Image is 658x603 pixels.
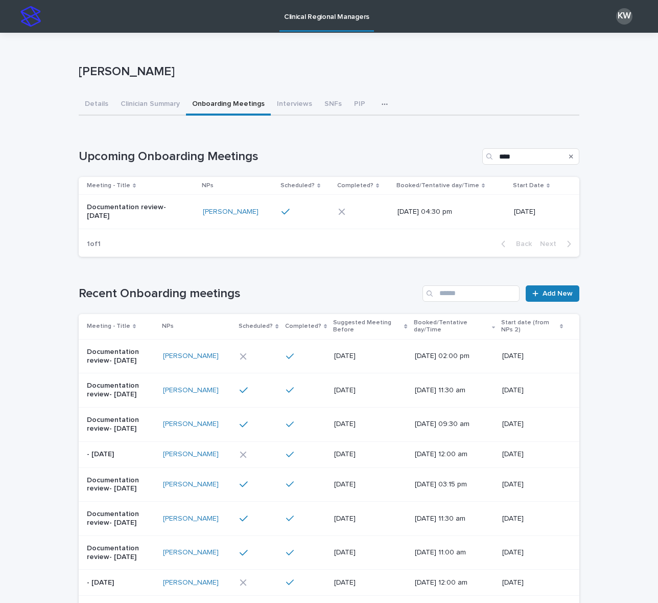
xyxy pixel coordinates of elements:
[79,232,109,257] p: 1 of 1
[79,441,579,467] tr: - [DATE][PERSON_NAME] [DATE][DATE] 12:00 am[DATE]
[271,94,318,116] button: Interviews
[502,420,563,429] p: [DATE]
[334,352,407,361] p: [DATE]
[482,148,579,165] input: Search
[502,548,563,557] p: [DATE]
[397,208,483,216] p: [DATE] 04:30 pm
[87,203,172,220] p: Documentation review- [DATE]
[415,450,488,459] p: [DATE] 12:00 am
[20,6,41,27] img: stacker-logo-s-only.png
[510,240,532,248] span: Back
[334,386,407,395] p: [DATE]
[186,94,271,116] button: Onboarding Meetings
[79,286,418,301] h1: Recent Onboarding meetings
[87,382,155,399] p: Documentation review- [DATE]
[87,578,155,587] p: - [DATE]
[79,467,579,502] tr: Documentation review- [DATE][PERSON_NAME] [DATE][DATE] 03:15 pm[DATE]
[493,239,536,249] button: Back
[79,502,579,536] tr: Documentation review- [DATE][PERSON_NAME] [DATE][DATE] 11:30 am[DATE]
[348,94,371,116] button: PIP
[502,450,563,459] p: [DATE]
[334,420,407,429] p: [DATE]
[422,285,520,302] input: Search
[333,317,402,336] p: Suggested Meeting Before
[415,386,488,395] p: [DATE] 11:30 am
[163,548,219,557] a: [PERSON_NAME]
[502,386,563,395] p: [DATE]
[87,544,155,562] p: Documentation review- [DATE]
[79,373,579,408] tr: Documentation review- [DATE][PERSON_NAME] [DATE][DATE] 11:30 am[DATE]
[79,94,114,116] button: Details
[526,285,579,302] a: Add New
[502,578,563,587] p: [DATE]
[163,352,219,361] a: [PERSON_NAME]
[202,180,214,191] p: NPs
[334,515,407,523] p: [DATE]
[415,548,488,557] p: [DATE] 11:00 am
[501,317,557,336] p: Start date (from NPs 2)
[318,94,348,116] button: SNFs
[87,450,155,459] p: - [DATE]
[415,420,488,429] p: [DATE] 09:30 am
[334,450,407,459] p: [DATE]
[540,240,562,248] span: Next
[163,386,219,395] a: [PERSON_NAME]
[415,578,488,587] p: [DATE] 12:00 am
[502,515,563,523] p: [DATE]
[415,352,488,361] p: [DATE] 02:00 pm
[536,239,579,249] button: Next
[239,321,273,332] p: Scheduled?
[163,450,219,459] a: [PERSON_NAME]
[79,535,579,570] tr: Documentation review- [DATE][PERSON_NAME] [DATE][DATE] 11:00 am[DATE]
[87,180,130,191] p: Meeting - Title
[79,64,575,79] p: [PERSON_NAME]
[334,480,407,489] p: [DATE]
[163,515,219,523] a: [PERSON_NAME]
[163,480,219,489] a: [PERSON_NAME]
[337,180,373,191] p: Completed?
[79,195,579,229] tr: Documentation review- [DATE][PERSON_NAME] [DATE] 04:30 pm[DATE]
[163,578,219,587] a: [PERSON_NAME]
[415,480,488,489] p: [DATE] 03:15 pm
[79,339,579,373] tr: Documentation review- [DATE][PERSON_NAME] [DATE][DATE] 02:00 pm[DATE]
[87,416,155,433] p: Documentation review- [DATE]
[79,149,478,164] h1: Upcoming Onboarding Meetings
[203,208,258,216] a: [PERSON_NAME]
[163,420,219,429] a: [PERSON_NAME]
[87,510,155,527] p: Documentation review- [DATE]
[87,321,130,332] p: Meeting - Title
[285,321,321,332] p: Completed?
[543,290,573,297] span: Add New
[334,548,407,557] p: [DATE]
[414,317,489,336] p: Booked/Tentative day/Time
[396,180,479,191] p: Booked/Tentative day/Time
[502,352,563,361] p: [DATE]
[502,480,563,489] p: [DATE]
[87,476,155,494] p: Documentation review- [DATE]
[415,515,488,523] p: [DATE] 11:30 am
[87,348,155,365] p: Documentation review- [DATE]
[79,407,579,441] tr: Documentation review- [DATE][PERSON_NAME] [DATE][DATE] 09:30 am[DATE]
[280,180,315,191] p: Scheduled?
[114,94,186,116] button: Clinician Summary
[162,321,174,332] p: NPs
[334,578,407,587] p: [DATE]
[79,570,579,596] tr: - [DATE][PERSON_NAME] [DATE][DATE] 12:00 am[DATE]
[513,180,544,191] p: Start Date
[514,208,563,216] p: [DATE]
[616,8,632,25] div: KW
